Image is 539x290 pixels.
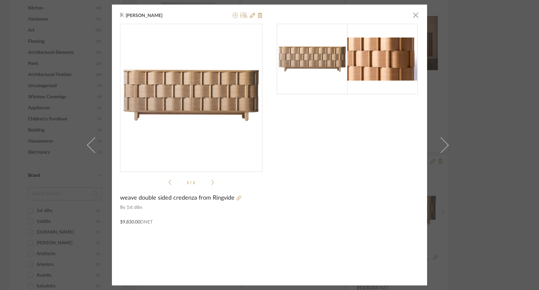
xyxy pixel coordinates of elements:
span: [PERSON_NAME] [126,13,173,19]
button: Close [409,8,422,22]
span: / [190,181,193,185]
span: 1 [187,181,190,185]
span: By [120,204,125,211]
img: f92cfad7-c265-4abc-ade2-cd8d4a0975b9_436x436.jpg [120,24,262,166]
span: DNET [140,220,153,224]
span: 2 [193,181,196,185]
img: f92cfad7-c265-4abc-ade2-cd8d4a0975b9_216x216.jpg [277,24,347,94]
img: 32393f9e-9cea-4eeb-81b0-15ea20e4a4a1_216x216.jpg [347,38,418,81]
span: weave double sided credenza from Ringvide [120,194,235,202]
span: 1st dibs [127,204,263,211]
div: 0 [120,24,262,166]
span: $9,830.00 [120,220,140,224]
